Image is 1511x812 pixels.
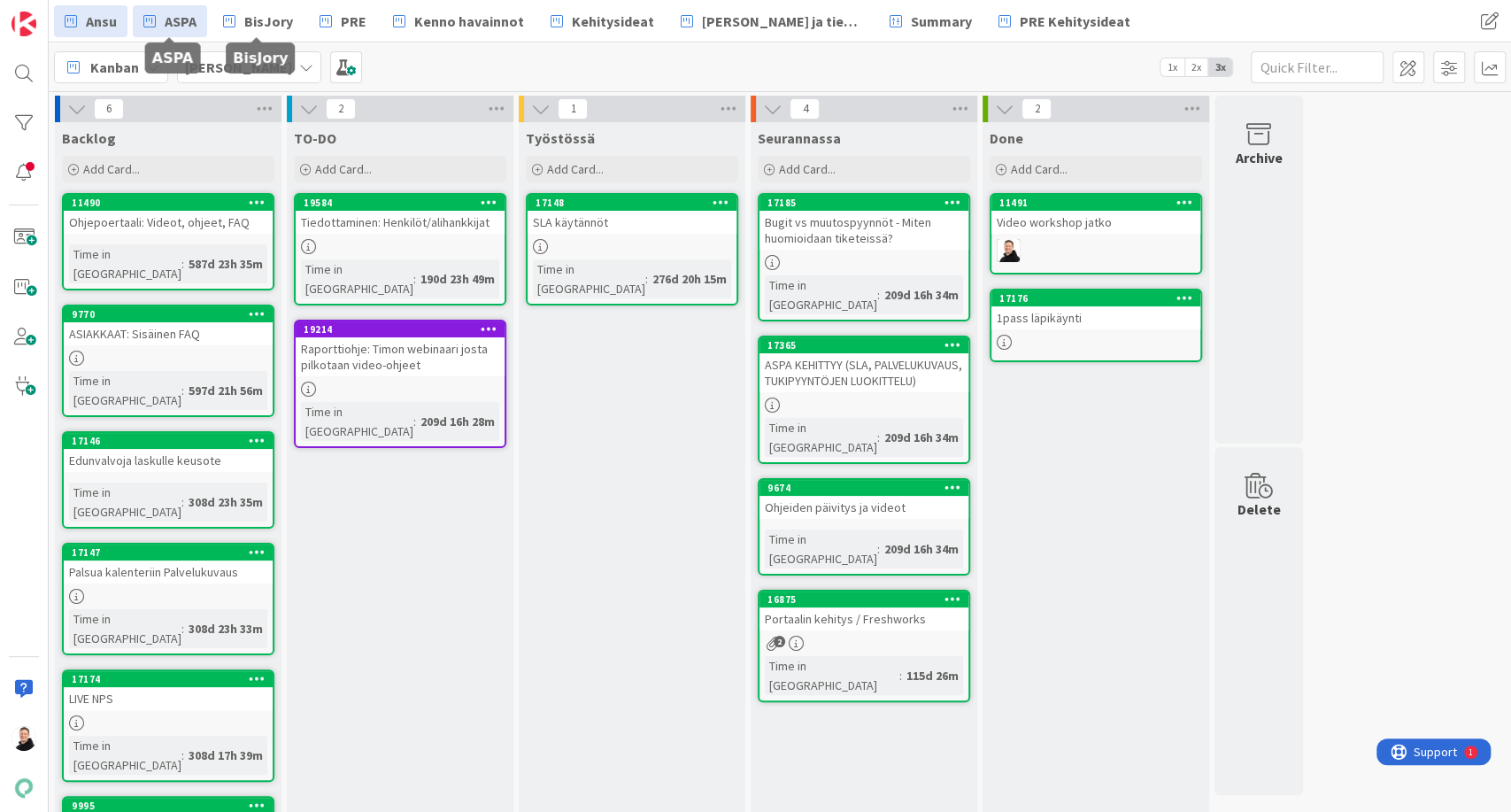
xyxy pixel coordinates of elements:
a: 17365ASPA KEHITTYY (SLA, PALVELUKUVAUS, TUKIPYYNTÖJEN LUOKITTELU)Time in [GEOGRAPHIC_DATA]:209d 1... [758,336,970,464]
div: AN [991,239,1200,262]
span: : [181,254,184,274]
span: : [645,269,648,289]
a: 11490Ohjepoertaali: Videot, ohjeet, FAQTime in [GEOGRAPHIC_DATA]:587d 23h 35m [62,193,274,290]
div: 17176 [991,290,1200,306]
a: 9674Ohjeiden päivitys ja videotTime in [GEOGRAPHIC_DATA]:209d 16h 34m [758,478,970,576]
span: Add Card... [547,161,604,177]
input: Quick Filter... [1251,51,1384,83]
span: PRE Kehitysideat [1020,11,1130,32]
span: ASPA [165,11,197,32]
div: ASIAKKAAT: Sisäinen FAQ [64,322,273,345]
div: Time in [GEOGRAPHIC_DATA] [69,736,181,775]
div: 209d 16h 28m [416,412,499,431]
a: 19584Tiedottaminen: Henkilöt/alihankkijatTime in [GEOGRAPHIC_DATA]:190d 23h 49m [294,193,506,305]
div: 19214 [304,323,505,336]
div: 11491Video workshop jatko [991,195,1200,234]
div: 308d 17h 39m [184,746,267,765]
span: Backlog [62,129,116,147]
div: 1 [92,7,96,21]
span: : [181,619,184,638]
h5: ASPA [152,50,194,66]
div: 587d 23h 35m [184,254,267,274]
div: 16875 [759,592,968,607]
div: 115d 26m [902,666,963,685]
span: 1 [558,98,588,120]
div: 9770ASIAKKAAT: Sisäinen FAQ [64,306,273,345]
b: [PERSON_NAME] [185,58,292,76]
a: 11491Video workshop jatkoAN [990,193,1202,275]
span: 2 [774,636,785,647]
div: Time in [GEOGRAPHIC_DATA] [533,259,645,298]
span: : [181,492,184,512]
div: 19584 [304,197,505,209]
div: Bugit vs muutospyynnöt - Miten huomioidaan tiketeissä? [759,211,968,250]
div: Time in [GEOGRAPHIC_DATA] [765,656,899,695]
a: 17185Bugit vs muutospyynnöt - Miten huomioidaan tiketeissä?Time in [GEOGRAPHIC_DATA]:209d 16h 34m [758,193,970,321]
div: Ohjepoertaali: Videot, ohjeet, FAQ [64,211,273,234]
span: 2 [1021,98,1052,120]
span: Kenno havainnot [414,11,524,32]
span: : [413,412,416,431]
div: 11491 [999,197,1200,209]
span: 4 [790,98,820,120]
span: 2x [1184,58,1208,76]
a: 17146Edunvalvoja laskulle keusoteTime in [GEOGRAPHIC_DATA]:308d 23h 35m [62,431,274,529]
div: 17146 [64,433,273,449]
span: : [899,666,902,685]
div: 11490 [64,195,273,211]
div: 17365 [759,337,968,353]
img: avatar [12,776,36,800]
div: 17174 [64,671,273,687]
span: : [181,746,184,765]
div: 17147Palsua kalenteriin Palvelukuvaus [64,545,273,584]
span: Done [990,129,1023,147]
span: 6 [94,98,124,120]
div: 9674Ohjeiden päivitys ja videot [759,480,968,519]
div: 171761pass läpikäynti [991,290,1200,329]
span: Kehitysideat [572,11,654,32]
span: : [877,539,880,559]
div: Tiedottaminen: Henkilöt/alihankkijat [296,211,505,234]
div: 17185Bugit vs muutospyynnöt - Miten huomioidaan tiketeissä? [759,195,968,250]
div: 17174 [72,673,273,685]
div: Time in [GEOGRAPHIC_DATA] [69,371,181,410]
div: 17148 [528,195,736,211]
div: ASPA KEHITTYY (SLA, PALVELUKUVAUS, TUKIPYYNTÖJEN LUOKITTELU) [759,353,968,392]
a: 17148SLA käytännötTime in [GEOGRAPHIC_DATA]:276d 20h 15m [526,193,738,305]
span: Summary [911,11,972,32]
div: 17185 [767,197,968,209]
div: Time in [GEOGRAPHIC_DATA] [69,609,181,648]
span: BisJory [244,11,293,32]
div: Time in [GEOGRAPHIC_DATA] [765,530,877,568]
div: 597d 21h 56m [184,381,267,400]
div: Archive [1236,147,1283,168]
span: Add Card... [779,161,836,177]
span: Add Card... [315,161,372,177]
span: : [877,428,880,447]
img: Visit kanbanzone.com [12,12,36,36]
div: 11491 [991,195,1200,211]
div: 19584Tiedottaminen: Henkilöt/alihankkijat [296,195,505,234]
div: LIVE NPS [64,687,273,710]
div: Time in [GEOGRAPHIC_DATA] [301,402,413,441]
div: 17146Edunvalvoja laskulle keusote [64,433,273,472]
div: 19214 [296,321,505,337]
div: 9770 [72,308,273,321]
a: 9770ASIAKKAAT: Sisäinen FAQTime in [GEOGRAPHIC_DATA]:597d 21h 56m [62,305,274,417]
div: Palsua kalenteriin Palvelukuvaus [64,561,273,584]
div: Raporttiohje: Timon webinaari josta pilkotaan video-ohjeet [296,337,505,376]
div: Edunvalvoja laskulle keusote [64,449,273,472]
div: 9674 [759,480,968,496]
div: 11490Ohjepoertaali: Videot, ohjeet, FAQ [64,195,273,234]
div: 11490 [72,197,273,209]
span: : [181,381,184,400]
span: Ansu [86,11,117,32]
a: ASPA [133,5,207,37]
div: 19214Raporttiohje: Timon webinaari josta pilkotaan video-ohjeet [296,321,505,376]
div: 17365 [767,339,968,352]
a: 17174LIVE NPSTime in [GEOGRAPHIC_DATA]:308d 17h 39m [62,669,274,782]
div: Time in [GEOGRAPHIC_DATA] [765,418,877,457]
a: Kehitysideat [540,5,665,37]
span: Työstössä [526,129,595,147]
a: PRE Kehitysideat [988,5,1141,37]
